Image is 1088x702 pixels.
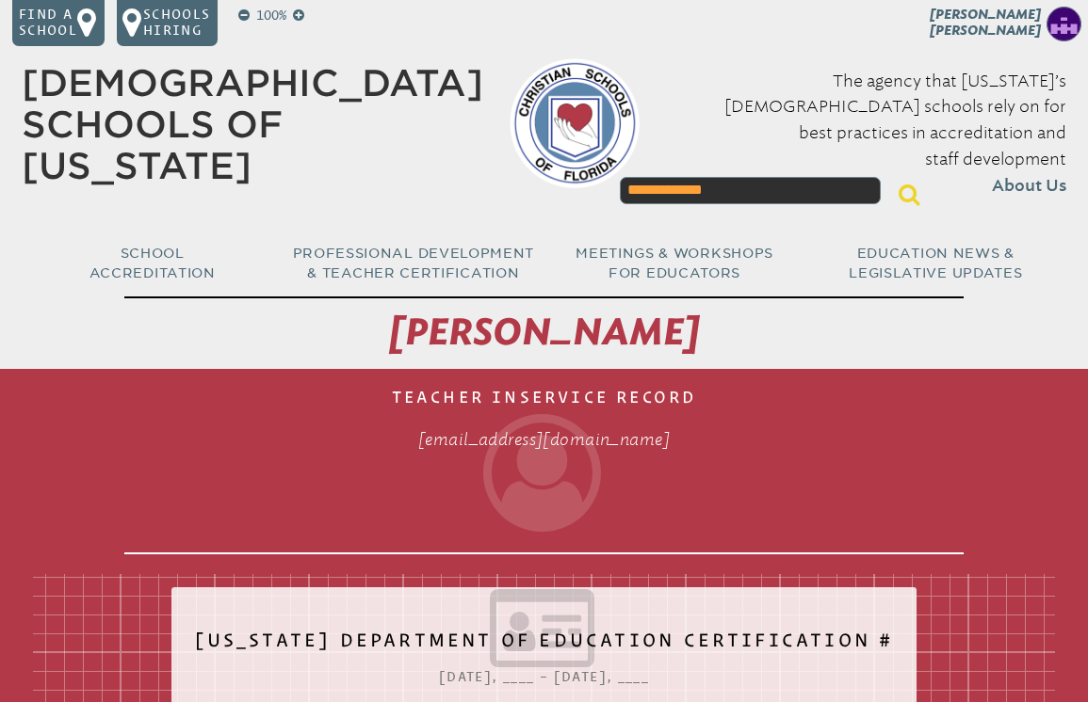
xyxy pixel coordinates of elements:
span: [PERSON_NAME] [389,310,700,354]
h1: Teacher Inservice Record [124,375,964,554]
p: Schools Hiring [143,7,211,40]
p: 100% [252,7,289,26]
a: [DEMOGRAPHIC_DATA] Schools of [US_STATE] [22,61,483,187]
span: Meetings & Workshops for Educators [576,246,773,280]
span: [PERSON_NAME] [PERSON_NAME] [930,7,1041,39]
img: 6ccd21bfe7fc4935fb510045c732dff5 [1047,7,1081,41]
p: The agency that [US_STATE]’s [DEMOGRAPHIC_DATA] schools rely on for best practices in accreditati... [666,69,1066,199]
span: [DATE], ____ – [DATE], ____ [439,669,649,684]
span: School Accreditation [89,246,216,280]
h2: [US_STATE] Department of Education Certification # [195,618,894,674]
span: About Us [992,173,1066,199]
p: Find a school [19,7,77,40]
span: Professional Development & Teacher Certification [293,246,535,280]
img: csf-logo-web-colors.png [510,58,641,189]
span: Education News & Legislative Updates [849,246,1022,280]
